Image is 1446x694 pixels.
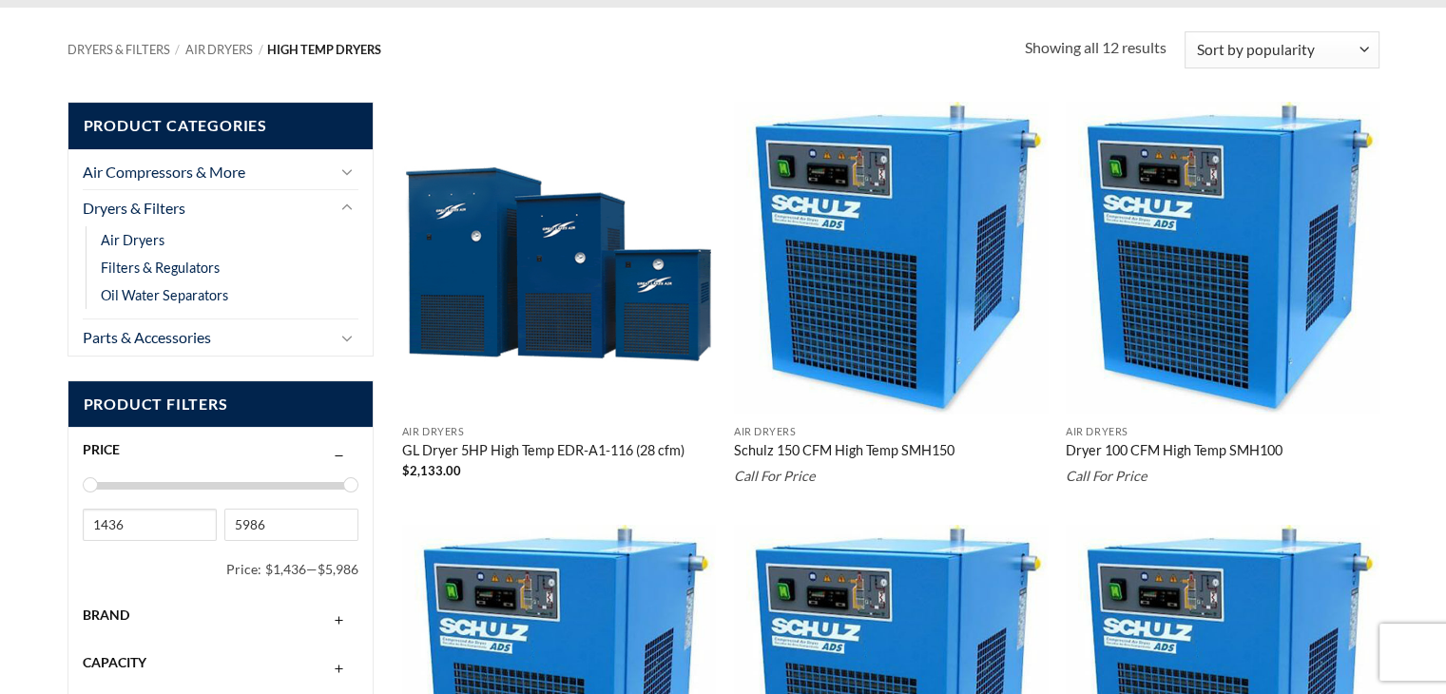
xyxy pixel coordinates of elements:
[68,381,374,428] span: Product Filters
[83,441,120,457] span: Price
[734,102,1048,415] img: Dryer 150 CFM High Temp SMH150
[83,154,332,190] a: Air Compressors & More
[402,463,410,478] span: $
[306,561,318,577] span: —
[1025,35,1166,60] p: Showing all 12 results
[1066,442,1282,463] a: Dryer 100 CFM High Temp SMH100
[68,103,374,149] span: Product Categories
[318,561,358,577] span: $5,986
[101,281,228,309] a: Oil Water Separators
[1066,426,1379,438] p: Air Dryers
[83,190,332,226] a: Dryers & Filters
[402,102,716,415] img: Dryer 5HP High Temp EDR-A1-116 (28 cfm)
[185,42,253,57] a: Air Dryers
[226,553,265,586] span: Price:
[224,509,358,541] input: Max price
[402,442,684,463] a: GL Dryer 5HP High Temp EDR-A1-116 (28 cfm)
[1066,468,1147,484] em: Call For Price
[734,442,954,463] a: Schulz 150 CFM High Temp SMH150
[175,42,180,57] span: /
[402,463,461,478] bdi: 2,133.00
[336,326,358,349] button: Toggle
[67,43,1026,57] nav: Breadcrumb
[259,42,263,57] span: /
[265,561,306,577] span: $1,436
[1185,31,1379,68] select: Shop order
[402,426,716,438] p: Air Dryers
[83,654,146,670] span: Capacity
[83,319,332,356] a: Parts & Accessories
[336,197,358,220] button: Toggle
[67,42,170,57] a: Dryers & Filters
[336,160,358,183] button: Toggle
[734,426,1048,438] p: Air Dryers
[101,226,164,254] a: Air Dryers
[1066,102,1379,415] img: Dryer 100 CFM High Temp SMH100
[83,607,129,623] span: Brand
[83,509,217,541] input: Min price
[101,254,220,281] a: Filters & Regulators
[734,468,816,484] em: Call For Price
